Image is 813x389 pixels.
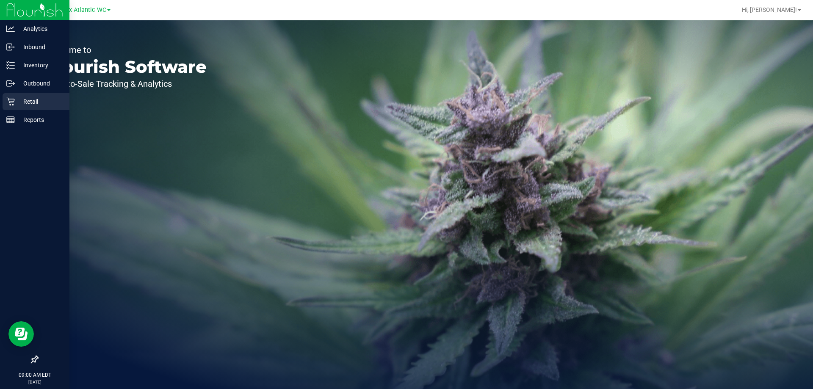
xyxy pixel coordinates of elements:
[6,61,15,69] inline-svg: Inventory
[6,25,15,33] inline-svg: Analytics
[6,116,15,124] inline-svg: Reports
[4,379,66,385] p: [DATE]
[15,60,66,70] p: Inventory
[6,79,15,88] inline-svg: Outbound
[46,46,207,54] p: Welcome to
[6,97,15,106] inline-svg: Retail
[8,321,34,347] iframe: Resource center
[15,97,66,107] p: Retail
[15,115,66,125] p: Reports
[4,371,66,379] p: 09:00 AM EDT
[6,43,15,51] inline-svg: Inbound
[46,80,207,88] p: Seed-to-Sale Tracking & Analytics
[62,6,106,14] span: Jax Atlantic WC
[15,78,66,88] p: Outbound
[15,42,66,52] p: Inbound
[15,24,66,34] p: Analytics
[46,58,207,75] p: Flourish Software
[742,6,797,13] span: Hi, [PERSON_NAME]!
